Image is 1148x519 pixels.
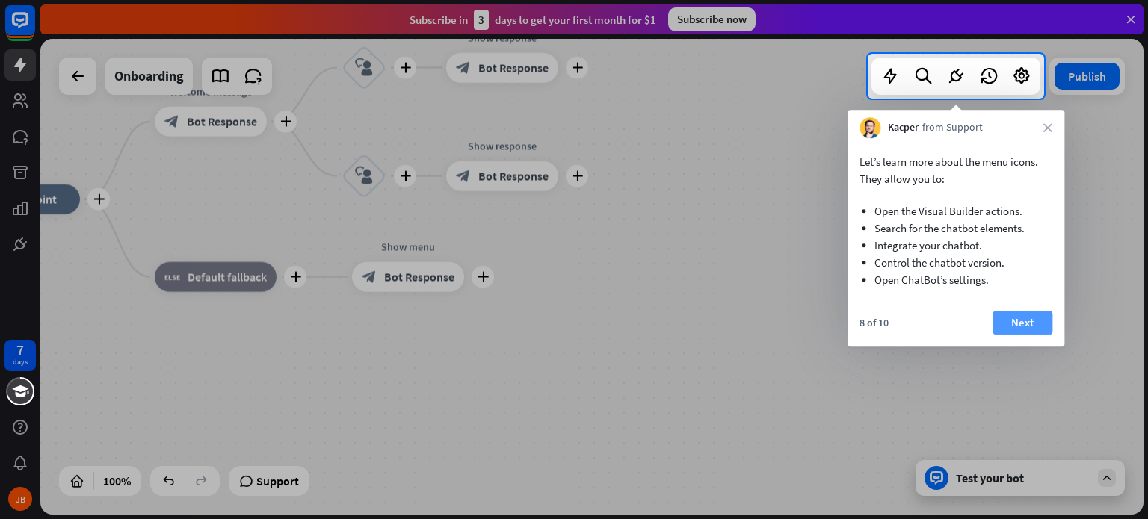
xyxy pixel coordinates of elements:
[874,254,1037,271] li: Control the chatbot version.
[888,120,919,135] span: Kacper
[860,316,889,329] div: 8 of 10
[874,202,1037,220] li: Open the Visual Builder actions.
[874,237,1037,254] li: Integrate your chatbot.
[922,120,983,135] span: from Support
[874,220,1037,237] li: Search for the chatbot elements.
[12,6,57,51] button: Open LiveChat chat widget
[860,153,1052,187] p: Let’s learn more about the menu icons. They allow you to:
[1043,123,1052,132] i: close
[993,311,1052,335] button: Next
[874,271,1037,288] li: Open ChatBot’s settings.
